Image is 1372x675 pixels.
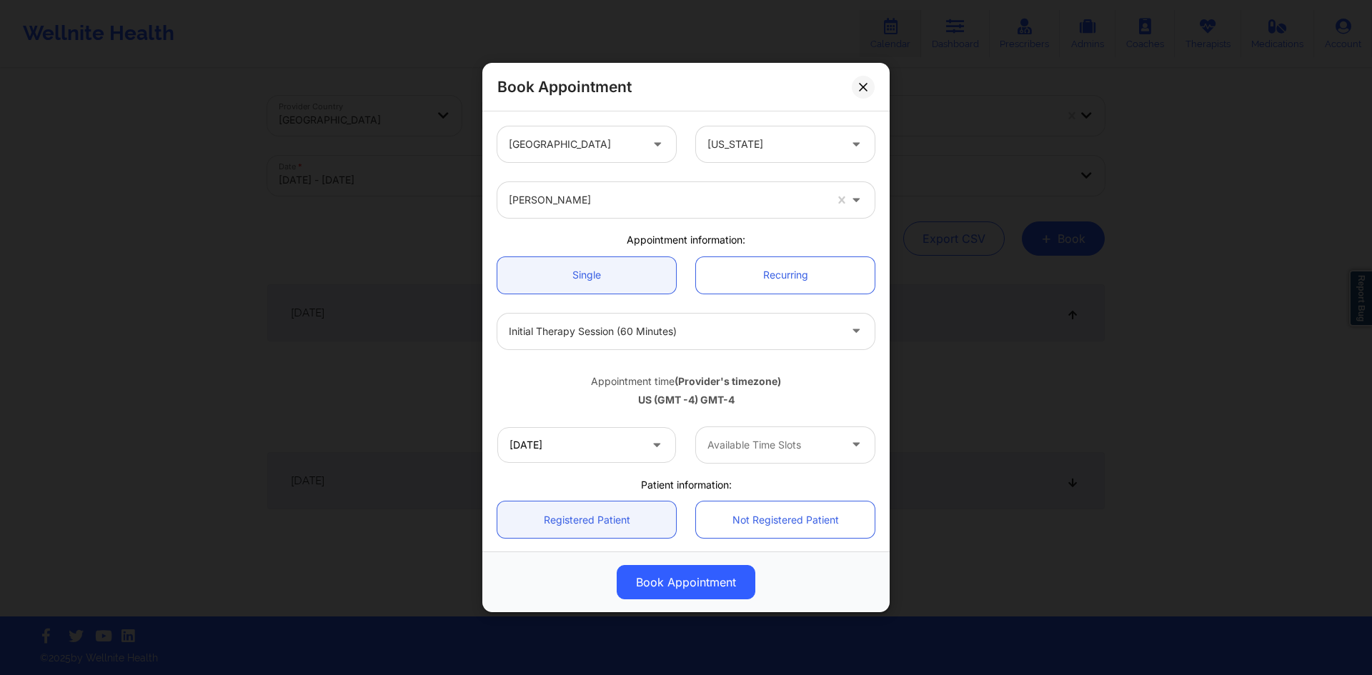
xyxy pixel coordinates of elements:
[487,233,885,247] div: Appointment information:
[497,427,676,463] input: MM/DD/YYYY
[497,393,875,407] div: US (GMT -4) GMT-4
[509,182,825,218] div: [PERSON_NAME]
[487,478,885,492] div: Patient information:
[497,257,676,294] a: Single
[497,77,632,96] h2: Book Appointment
[707,126,839,162] div: [US_STATE]
[617,565,755,599] button: Book Appointment
[497,374,875,389] div: Appointment time
[675,375,781,387] b: (Provider's timezone)
[509,314,839,349] div: Initial Therapy Session (60 minutes)
[497,501,676,538] a: Registered Patient
[509,126,640,162] div: [GEOGRAPHIC_DATA]
[696,501,875,538] a: Not Registered Patient
[696,257,875,294] a: Recurring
